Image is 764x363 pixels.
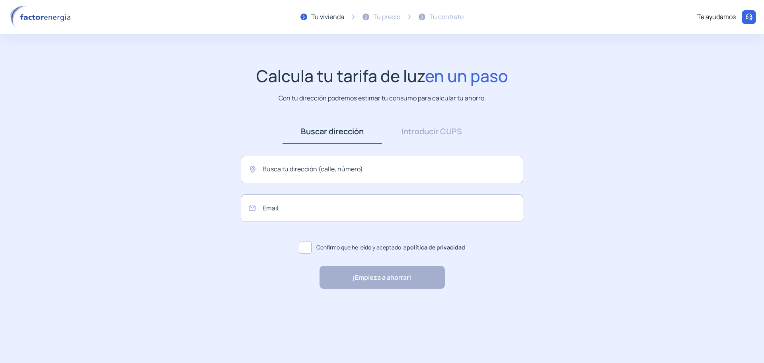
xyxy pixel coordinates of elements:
a: Buscar dirección [283,119,382,144]
div: Tu contrato [429,12,464,22]
a: Introducir CUPS [382,119,481,144]
img: llamar [745,13,753,21]
span: Confirmo que he leído y aceptado la [316,243,465,252]
div: Tu vivienda [311,12,344,22]
a: política de privacidad [407,243,465,251]
img: logo factor [8,6,76,29]
div: Te ayudamos [697,12,736,22]
h1: Calcula tu tarifa de luz [256,66,508,86]
p: Con tu dirección podremos estimar tu consumo para calcular tu ahorro. [279,93,486,103]
span: en un paso [425,65,508,87]
div: Tu precio [373,12,400,22]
